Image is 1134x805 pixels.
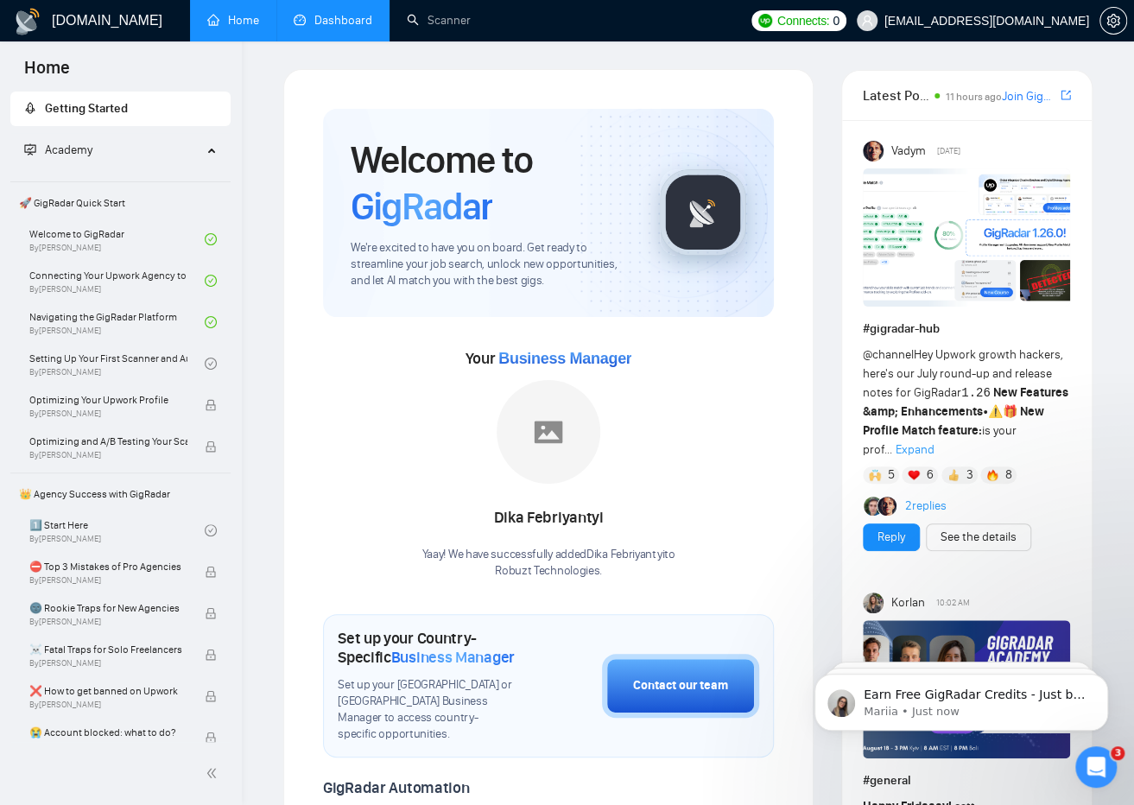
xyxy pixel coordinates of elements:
[29,450,187,460] span: By [PERSON_NAME]
[961,386,991,400] code: 1.26
[338,677,516,743] span: Set up your [GEOGRAPHIC_DATA] or [GEOGRAPHIC_DATA] Business Manager to access country-specific op...
[24,102,36,114] span: rocket
[891,593,925,612] span: Korlan
[205,441,217,453] span: lock
[1099,14,1127,28] a: setting
[29,724,187,741] span: 😭 Account blocked: what to do?
[29,409,187,419] span: By [PERSON_NAME]
[863,523,920,551] button: Reply
[10,55,84,92] span: Home
[602,654,759,718] button: Contact our team
[1100,14,1126,28] span: setting
[1061,88,1071,102] span: export
[863,771,1071,790] h1: # general
[294,13,372,28] a: dashboardDashboard
[205,233,217,245] span: check-circle
[466,349,632,368] span: Your
[29,641,187,658] span: ☠️ Fatal Traps for Solo Freelancers
[891,142,926,161] span: Vadym
[29,558,187,575] span: ⛔ Top 3 Mistakes of Pro Agencies
[777,11,829,30] span: Connects:
[29,220,205,258] a: Welcome to GigRadarBy[PERSON_NAME]
[498,350,631,367] span: Business Manager
[1002,87,1057,106] a: Join GigRadar Slack Community
[1099,7,1127,35] button: setting
[941,528,1017,547] a: See the details
[407,13,471,28] a: searchScanner
[29,700,187,710] span: By [PERSON_NAME]
[497,380,600,484] img: placeholder.png
[633,676,728,695] div: Contact our team
[29,617,187,627] span: By [PERSON_NAME]
[887,466,894,484] span: 5
[29,741,187,751] span: By [PERSON_NAME]
[758,14,772,28] img: upwork-logo.png
[29,391,187,409] span: Optimizing Your Upwork Profile
[421,563,675,580] p: Robuzt Technologies .
[391,648,515,667] span: Business Manager
[1003,404,1017,419] span: 🎁
[869,469,881,481] img: 🙌
[863,320,1071,339] h1: # gigradar-hub
[863,347,914,362] span: @channel
[421,504,675,533] div: Dika Febriyantyi
[29,262,205,300] a: Connecting Your Upwork Agency to GigRadarBy[PERSON_NAME]
[351,183,492,230] span: GigRadar
[205,566,217,578] span: lock
[986,469,998,481] img: 🔥
[24,143,92,157] span: Academy
[338,629,516,667] h1: Set up your Country-Specific
[1111,746,1124,760] span: 3
[29,599,187,617] span: 🌚 Rookie Traps for New Agencies
[863,85,929,106] span: Latest Posts from the GigRadar Community
[936,143,960,159] span: [DATE]
[863,620,1070,758] img: F09A7RP53GX-GR%20Academy%20-%20Tamara%20Levit.png
[12,477,229,511] span: 👑 Agency Success with GigRadar
[908,469,920,481] img: ❤️
[926,523,1031,551] button: See the details
[45,143,92,157] span: Academy
[864,497,883,516] img: Alex B
[947,469,960,481] img: 👍
[29,303,205,341] a: Navigating the GigRadar PlatformBy[PERSON_NAME]
[24,143,36,155] span: fund-projection-screen
[660,169,746,256] img: gigradar-logo.png
[863,593,884,613] img: Korlan
[29,511,205,549] a: 1️⃣ Start HereBy[PERSON_NAME]
[833,11,839,30] span: 0
[966,466,972,484] span: 3
[205,649,217,661] span: lock
[205,316,217,328] span: check-circle
[861,15,873,27] span: user
[1075,746,1117,788] iframe: Intercom live chat
[205,690,217,702] span: lock
[896,442,934,457] span: Expand
[205,358,217,370] span: check-circle
[1061,87,1071,104] a: export
[207,13,259,28] a: homeHome
[935,595,969,611] span: 10:02 AM
[323,778,469,797] span: GigRadar Automation
[863,168,1070,307] img: F09AC4U7ATU-image.png
[29,575,187,586] span: By [PERSON_NAME]
[351,136,632,230] h1: Welcome to
[905,498,947,515] a: 2replies
[1005,466,1012,484] span: 8
[29,658,187,669] span: By [PERSON_NAME]
[877,528,905,547] a: Reply
[945,91,1001,103] span: 11 hours ago
[10,92,231,126] li: Getting Started
[421,547,675,580] div: Yaay! We have successfully added Dika Febriyantyi to
[205,524,217,536] span: check-circle
[863,141,884,162] img: Vadym
[205,732,217,744] span: lock
[12,186,229,220] span: 🚀 GigRadar Quick Start
[29,433,187,450] span: Optimizing and A/B Testing Your Scanner for Better Results
[988,404,1003,419] span: ⚠️
[14,8,41,35] img: logo
[206,764,223,782] span: double-left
